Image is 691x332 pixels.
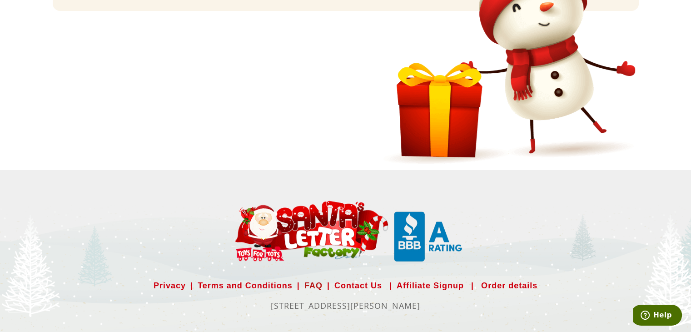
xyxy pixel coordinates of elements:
[198,278,293,293] a: Terms and Conditions
[323,278,334,293] span: |
[481,278,537,293] a: Order details
[304,278,323,293] a: FAQ
[154,278,186,293] a: Privacy
[229,200,392,262] img: Santa Letter Small Logo
[293,278,304,293] span: |
[334,278,382,293] a: Contact Us
[186,278,198,293] span: |
[397,278,464,293] a: Affiliate Signup
[633,305,682,327] iframe: Opens a widget where you can find more information
[53,298,639,313] p: [STREET_ADDRESS][PERSON_NAME]
[385,278,397,293] span: |
[467,278,478,293] span: |
[394,211,462,262] img: Santa Letter Small Logo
